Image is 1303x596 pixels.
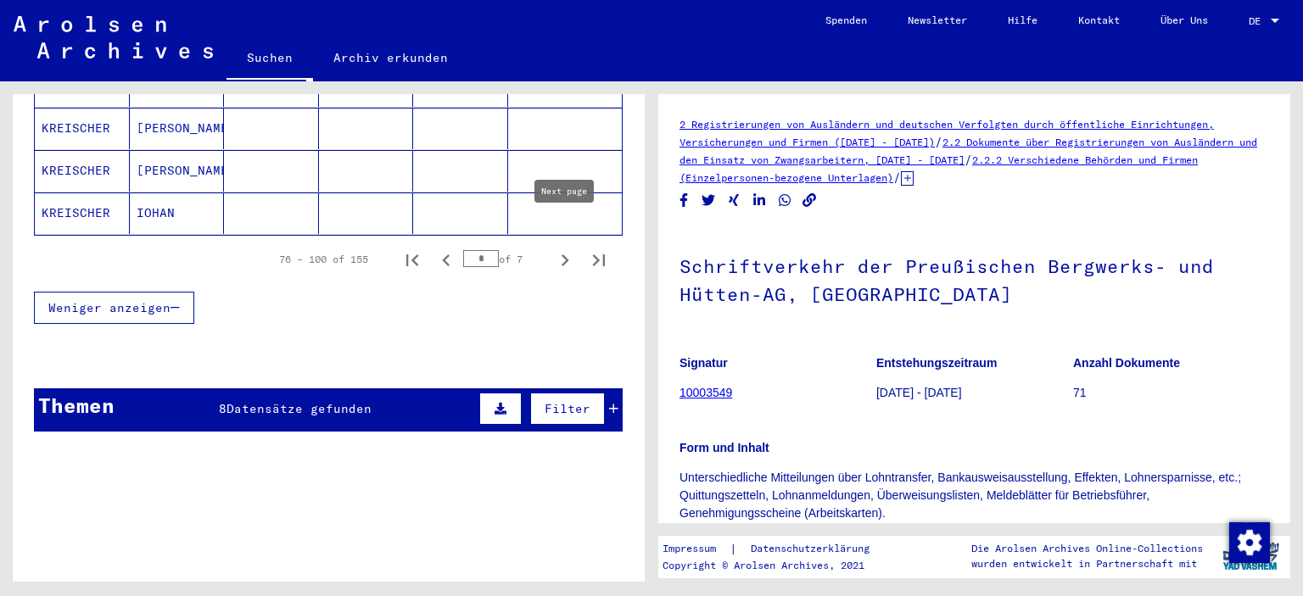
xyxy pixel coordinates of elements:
p: wurden entwickelt in Partnerschaft mit [971,556,1203,571]
button: Last page [582,242,616,276]
button: Share on WhatsApp [776,190,794,211]
mat-cell: [PERSON_NAME] [130,108,225,149]
a: Impressum [663,540,730,558]
button: Share on Facebook [675,190,693,211]
img: Arolsen_neg.svg [14,16,213,58]
mat-cell: KREISCHER [35,150,130,192]
p: Copyright © Arolsen Archives, 2021 [663,558,890,573]
div: Zustimmung ändern [1228,521,1269,562]
button: First page [395,242,429,276]
span: DE [1249,15,1267,27]
mat-cell: KREISCHER [35,192,130,234]
p: 71 [1073,384,1269,402]
b: Anzahl Dokumente [1073,356,1180,370]
span: / [965,152,972,167]
b: Signatur [679,356,728,370]
h1: Schriftverkehr der Preußischen Bergwerks- und Hütten-AG, [GEOGRAPHIC_DATA] [679,227,1269,330]
a: 10003549 [679,386,732,399]
button: Next page [548,242,582,276]
p: Unterschiedliche Mitteilungen über Lohntransfer, Bankausweisausstellung, Effekten, Lohnersparniss... [679,469,1269,522]
b: Form und Inhalt [679,441,769,454]
a: Suchen [226,37,313,81]
button: Copy link [801,190,819,211]
button: Share on Twitter [700,190,718,211]
button: Weniger anzeigen [34,292,194,324]
mat-cell: KREISCHER [35,108,130,149]
img: Zustimmung ändern [1229,522,1270,563]
mat-cell: IOHAN [130,192,225,234]
span: 8 [219,401,226,416]
span: / [893,170,901,185]
span: Weniger anzeigen [48,300,171,315]
span: Filter [545,401,590,416]
p: [DATE] - [DATE] [876,384,1072,402]
mat-cell: [PERSON_NAME] [130,150,225,192]
button: Filter [530,393,605,425]
span: Datensätze gefunden [226,401,372,416]
a: 2 Registrierungen von Ausländern und deutschen Verfolgten durch öffentliche Einrichtungen, Versic... [679,118,1214,148]
b: Entstehungszeitraum [876,356,997,370]
div: Themen [38,390,115,421]
div: of 7 [463,251,548,267]
div: | [663,540,890,558]
span: / [935,134,942,149]
p: Die Arolsen Archives Online-Collections [971,541,1203,556]
button: Previous page [429,242,463,276]
a: Archiv erkunden [313,37,468,78]
a: 2.2 Dokumente über Registrierungen von Ausländern und den Einsatz von Zwangsarbeitern, [DATE] - [... [679,136,1257,166]
img: yv_logo.png [1219,535,1283,577]
a: Datenschutzerklärung [737,540,890,558]
button: Share on LinkedIn [751,190,769,211]
div: 76 – 100 of 155 [279,252,368,267]
button: Share on Xing [725,190,743,211]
